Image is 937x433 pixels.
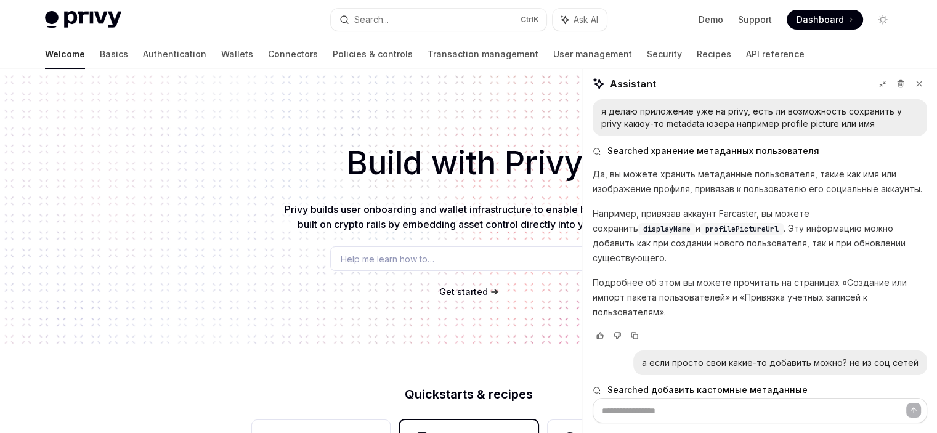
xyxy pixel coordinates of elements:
[647,39,682,69] a: Security
[553,39,632,69] a: User management
[705,224,779,234] span: profilePictureUrl
[601,105,919,130] div: я делаю приложение уже на privy, есть ли возможность сохранить у privy какюу-то metadata юзера на...
[593,384,927,396] button: Searched добавить кастомные метаданные
[574,14,598,26] span: Ask AI
[428,39,538,69] a: Transaction management
[787,10,863,30] a: Dashboard
[553,9,607,31] button: Ask AI
[439,286,488,298] a: Get started
[285,203,652,230] span: Privy builds user onboarding and wallet infrastructure to enable better products built on crypto ...
[593,206,927,265] p: Например, привязав аккаунт Farcaster, вы можете сохранить и . Эту информацию можно добавить как п...
[607,384,808,396] span: Searched добавить кастомные метаданные
[268,39,318,69] a: Connectors
[746,39,805,69] a: API reference
[607,145,819,157] span: Searched хранение метаданных пользователя
[45,11,121,28] img: light logo
[521,15,539,25] span: Ctrl K
[642,357,919,369] div: а если просто свои какие-то добавить можно? не из соц сетей
[593,167,927,196] p: Да, вы можете хранить метаданные пользователя, такие как имя или изображение профиля, привязав к ...
[439,286,488,297] span: Get started
[797,14,844,26] span: Dashboard
[331,9,546,31] button: Search...CtrlK
[610,76,656,91] span: Assistant
[906,403,921,418] button: Send message
[593,275,927,320] p: Подробнее об этом вы можете прочитать на страницах «Создание или импорт пакета пользователей» и «...
[100,39,128,69] a: Basics
[221,39,253,69] a: Wallets
[341,253,434,265] span: Help me learn how to…
[252,388,686,400] h2: Quickstarts & recipes
[699,14,723,26] a: Demo
[20,139,917,187] h1: Build with Privy.
[45,39,85,69] a: Welcome
[643,224,691,234] span: displayName
[873,10,893,30] button: Toggle dark mode
[593,145,927,157] button: Searched хранение метаданных пользователя
[143,39,206,69] a: Authentication
[354,12,389,27] div: Search...
[738,14,772,26] a: Support
[333,39,413,69] a: Policies & controls
[697,39,731,69] a: Recipes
